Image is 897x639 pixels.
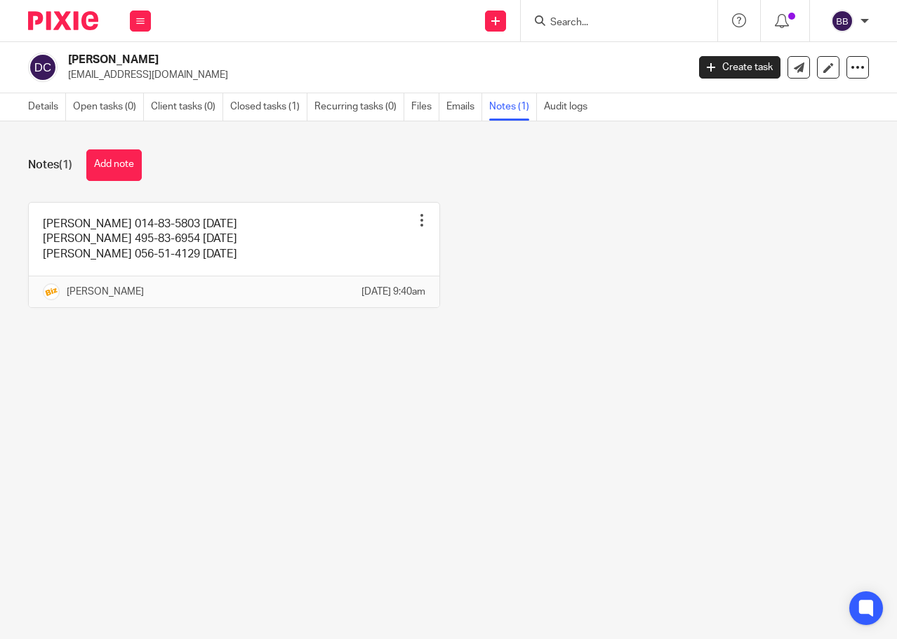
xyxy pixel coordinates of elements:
[699,56,780,79] a: Create task
[28,11,98,30] img: Pixie
[73,93,144,121] a: Open tasks (0)
[314,93,404,121] a: Recurring tasks (0)
[361,285,425,299] p: [DATE] 9:40am
[544,93,594,121] a: Audit logs
[68,53,556,67] h2: [PERSON_NAME]
[230,93,307,121] a: Closed tasks (1)
[411,93,439,121] a: Files
[68,68,678,82] p: [EMAIL_ADDRESS][DOMAIN_NAME]
[28,53,58,82] img: svg%3E
[446,93,482,121] a: Emails
[59,159,72,170] span: (1)
[831,10,853,32] img: svg%3E
[151,93,223,121] a: Client tasks (0)
[28,93,66,121] a: Details
[86,149,142,181] button: Add note
[28,158,72,173] h1: Notes
[43,283,60,300] img: siteIcon.png
[67,285,144,299] p: [PERSON_NAME]
[549,17,675,29] input: Search
[489,93,537,121] a: Notes (1)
